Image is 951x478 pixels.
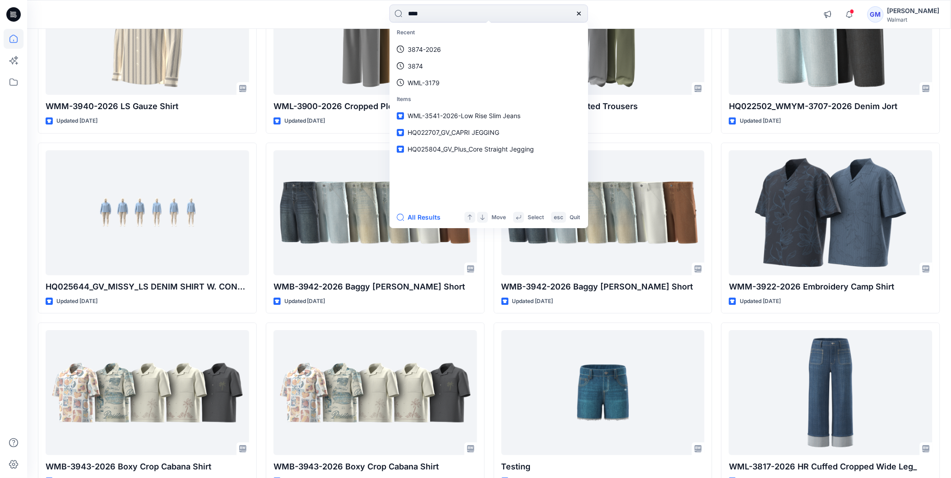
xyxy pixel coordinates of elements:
[56,116,97,126] p: Updated [DATE]
[391,141,586,157] a: HQ025804_GV_Plus_Core Straight Jegging
[274,460,477,473] p: WMB-3943-2026 Boxy Crop Cabana Shirt
[570,213,580,222] p: Quit
[729,460,932,473] p: WML-3817-2026 HR Cuffed Cropped Wide Leg_
[867,6,884,23] div: GM
[284,297,325,306] p: Updated [DATE]
[391,41,586,58] a: 3874-2026
[274,100,477,113] p: WML-3900-2026 Cropped Pleated Trousers
[274,330,477,455] a: WMB-3943-2026 Boxy Crop Cabana Shirt
[740,116,781,126] p: Updated [DATE]
[391,91,586,108] p: Items
[492,213,506,222] p: Move
[528,213,544,222] p: Select
[501,280,705,293] p: WMB-3942-2026 Baggy [PERSON_NAME] Short
[391,124,586,141] a: HQ022707_GV_CAPRI JEGGING
[397,212,446,223] button: All Results
[887,5,940,16] div: [PERSON_NAME]
[408,129,499,136] span: HQ022707_GV_CAPRI JEGGING
[729,100,932,113] p: HQ022502_WMYM-3707-2026 Denim Jort
[391,58,586,74] a: 3874
[729,280,932,293] p: WMM-3922-2026 Embroidery Camp Shirt
[391,24,586,41] p: Recent
[46,460,249,473] p: WMB-3943-2026 Boxy Crop Cabana Shirt
[56,297,97,306] p: Updated [DATE]
[554,213,563,222] p: esc
[512,297,553,306] p: Updated [DATE]
[274,150,477,275] a: WMB-3942-2026 Baggy Carpenter Short
[46,280,249,293] p: HQ025644_GV_MISSY_LS DENIM SHIRT W. CONTRAT CORD PIPING
[391,74,586,91] a: WML-3179
[408,78,440,87] p: WML-3179
[46,330,249,455] a: WMB-3943-2026 Boxy Crop Cabana Shirt
[729,150,932,275] a: WMM-3922-2026 Embroidery Camp Shirt
[501,460,705,473] p: Testing
[729,330,932,455] a: WML-3817-2026 HR Cuffed Cropped Wide Leg_
[501,150,705,275] a: WMB-3942-2026 Baggy Carpenter Short
[46,150,249,275] a: HQ025644_GV_MISSY_LS DENIM SHIRT W. CONTRAT CORD PIPING
[274,280,477,293] p: WMB-3942-2026 Baggy [PERSON_NAME] Short
[887,16,940,23] div: Walmart
[391,107,586,124] a: WML-3541-2026-Low Rise Slim Jeans
[46,100,249,113] p: WMM-3940-2026 LS Gauze Shirt
[408,45,441,54] p: 3874-2026
[408,61,423,71] p: 3874
[501,330,705,455] a: Testing
[408,145,534,153] span: HQ025804_GV_Plus_Core Straight Jegging
[408,112,520,119] span: WML-3541-2026-Low Rise Slim Jeans
[501,100,705,113] p: WML-3901-2026 Pleated Trousers
[740,297,781,306] p: Updated [DATE]
[284,116,325,126] p: Updated [DATE]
